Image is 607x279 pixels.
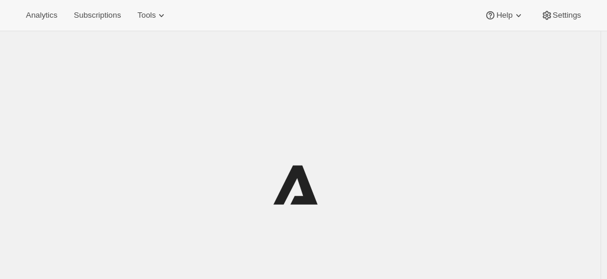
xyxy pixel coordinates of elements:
span: Subscriptions [74,11,121,20]
button: Help [477,7,531,24]
button: Settings [534,7,588,24]
button: Tools [130,7,174,24]
span: Help [496,11,512,20]
button: Analytics [19,7,64,24]
span: Settings [553,11,581,20]
button: Subscriptions [67,7,128,24]
span: Tools [137,11,156,20]
span: Analytics [26,11,57,20]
